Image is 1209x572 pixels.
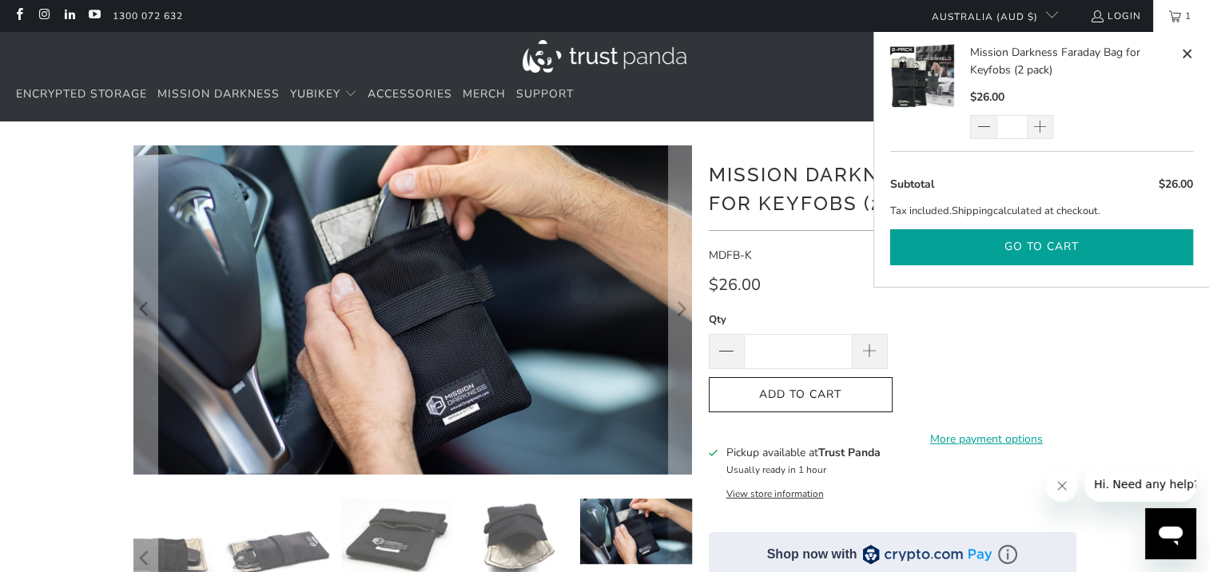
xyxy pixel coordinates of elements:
a: 1300 072 632 [113,7,183,25]
a: More payment options [897,431,1076,448]
span: Hi. Need any help? [10,11,115,24]
a: Merch [463,76,506,113]
button: Previous [133,145,158,475]
span: Add to Cart [726,388,876,402]
a: Trust Panda Australia on LinkedIn [62,10,76,22]
small: Usually ready in 1 hour [726,463,825,476]
p: Tax included. calculated at checkout. [890,203,1193,220]
a: Support [516,76,574,113]
img: Mission Darkness Faraday Bag for Keyfobs (2 pack) [890,44,954,108]
summary: YubiKey [290,76,357,113]
a: Shipping [952,203,993,220]
a: Trust Panda Australia on Facebook [12,10,26,22]
span: $26.00 [709,274,761,296]
span: $26.00 [970,89,1004,105]
img: Trust Panda Australia [523,40,686,73]
button: View store information [726,487,823,500]
label: Qty [709,311,888,328]
iframe: Message from company [1084,467,1196,502]
iframe: Close message [1046,470,1078,502]
span: Mission Darkness [157,86,280,101]
span: Merch [463,86,506,101]
button: Go to cart [890,229,1193,265]
span: Accessories [368,86,452,101]
span: Support [516,86,574,101]
nav: Translation missing: en.navigation.header.main_nav [16,76,574,113]
button: Next [668,145,694,475]
a: Mission Darkness Faraday Bag for Keyfobs (2 pack) [970,44,1177,80]
a: Mission Darkness [157,76,280,113]
div: Shop now with [767,546,857,563]
img: Mission Darkness Faraday Bag for Keyfobs (2 pack) - Trust Panda [580,499,692,565]
a: Mission Darkness Faraday Bag for Keyfobs (2 pack) [890,44,970,139]
iframe: Button to launch messaging window [1145,508,1196,559]
span: MDFB-K [709,248,752,263]
b: Trust Panda [817,445,880,460]
span: YubiKey [290,86,340,101]
h3: Pickup available at [726,444,880,461]
span: $26.00 [1159,177,1193,192]
a: Trust Panda Australia on YouTube [87,10,101,22]
span: Encrypted Storage [16,86,147,101]
h1: Mission Darkness Faraday Bag for Keyfobs (2 pack) [709,157,1076,218]
a: Trust Panda Australia on Instagram [37,10,50,22]
a: Mission Darkness Faraday Bag for Keyfobs (2 pack) - Trust Panda [133,145,692,475]
a: Login [1090,7,1141,25]
span: Subtotal [890,177,934,192]
a: Encrypted Storage [16,76,147,113]
button: Add to Cart [709,377,893,413]
a: Accessories [368,76,452,113]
